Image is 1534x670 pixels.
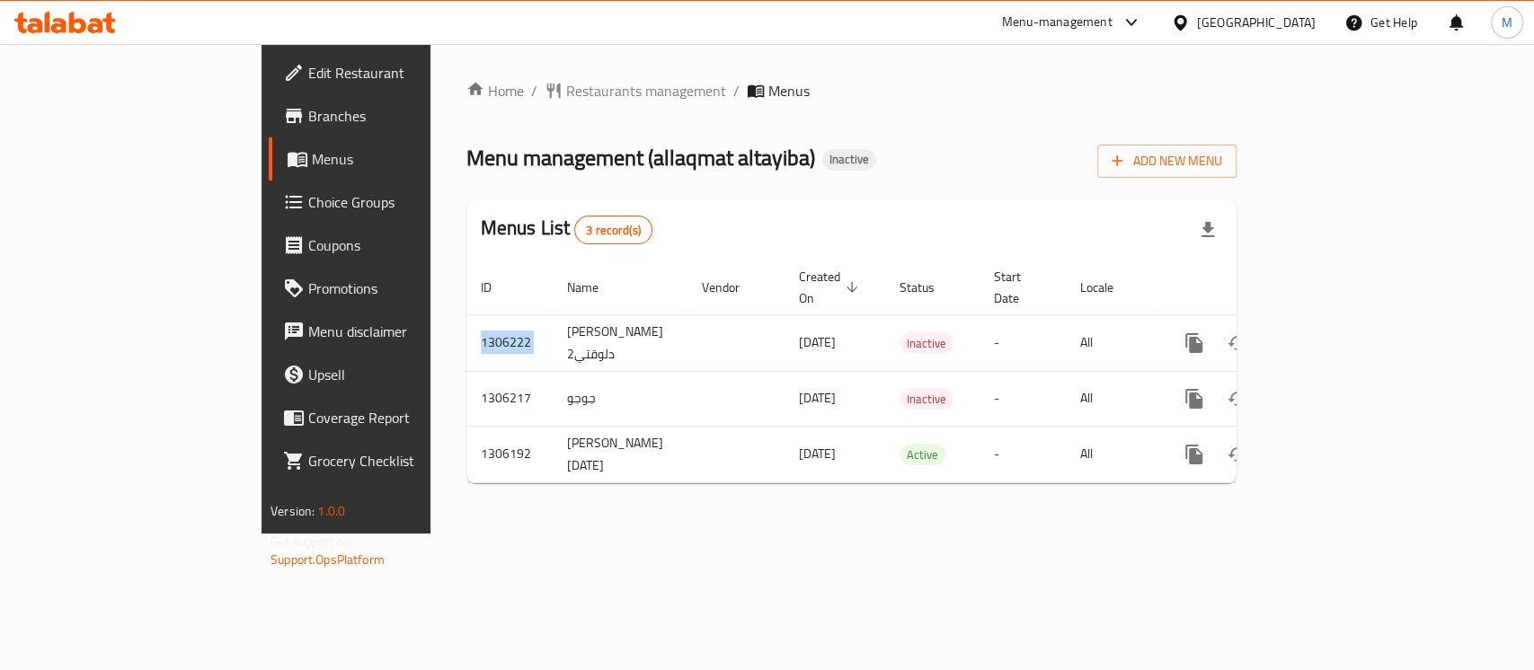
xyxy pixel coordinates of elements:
[481,215,652,244] h2: Menus List
[269,310,518,353] a: Menu disclaimer
[980,426,1066,482] td: -
[1112,150,1222,172] span: Add New Menu
[900,388,953,410] div: Inactive
[900,445,945,465] span: Active
[269,439,518,482] a: Grocery Checklist
[270,499,315,523] span: Version:
[1066,314,1158,371] td: All
[1173,433,1216,476] button: more
[269,267,518,310] a: Promotions
[531,80,537,101] li: /
[1216,433,1259,476] button: Change Status
[980,371,1066,426] td: -
[312,148,503,170] span: Menus
[900,332,953,354] div: Inactive
[1002,12,1113,33] div: Menu-management
[1066,426,1158,482] td: All
[1066,371,1158,426] td: All
[308,105,503,127] span: Branches
[900,444,945,465] div: Active
[900,333,953,354] span: Inactive
[466,260,1360,483] table: enhanced table
[799,331,836,354] span: [DATE]
[308,62,503,84] span: Edit Restaurant
[822,149,876,171] div: Inactive
[1502,13,1512,32] span: M
[822,152,876,167] span: Inactive
[1197,13,1316,32] div: [GEOGRAPHIC_DATA]
[317,499,345,523] span: 1.0.0
[1173,377,1216,420] button: more
[269,51,518,94] a: Edit Restaurant
[575,222,652,239] span: 3 record(s)
[553,371,687,426] td: جوجو
[308,364,503,385] span: Upsell
[269,224,518,267] a: Coupons
[900,389,953,410] span: Inactive
[553,426,687,482] td: [PERSON_NAME] [DATE]
[567,277,622,298] span: Name
[799,386,836,410] span: [DATE]
[1216,377,1259,420] button: Change Status
[1097,145,1237,178] button: Add New Menu
[270,530,353,553] span: Get support on:
[1216,322,1259,365] button: Change Status
[466,137,815,178] span: Menu management ( allaqmat altayiba )
[270,548,385,571] a: Support.OpsPlatform
[553,314,687,371] td: [PERSON_NAME] دلوقتي2
[269,137,518,181] a: Menus
[702,277,763,298] span: Vendor
[768,80,810,101] span: Menus
[799,442,836,465] span: [DATE]
[1158,260,1360,315] th: Actions
[1080,277,1137,298] span: Locale
[308,191,503,213] span: Choice Groups
[269,396,518,439] a: Coverage Report
[574,216,652,244] div: Total records count
[994,266,1044,309] span: Start Date
[566,80,726,101] span: Restaurants management
[900,277,958,298] span: Status
[269,181,518,224] a: Choice Groups
[308,321,503,342] span: Menu disclaimer
[1186,208,1229,251] div: Export file
[799,266,864,309] span: Created On
[308,407,503,428] span: Coverage Report
[481,277,515,298] span: ID
[733,80,740,101] li: /
[980,314,1066,371] td: -
[269,353,518,396] a: Upsell
[308,234,503,256] span: Coupons
[466,80,1237,101] nav: breadcrumb
[308,450,503,472] span: Grocery Checklist
[1173,322,1216,365] button: more
[308,278,503,299] span: Promotions
[269,94,518,137] a: Branches
[545,80,726,101] a: Restaurants management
